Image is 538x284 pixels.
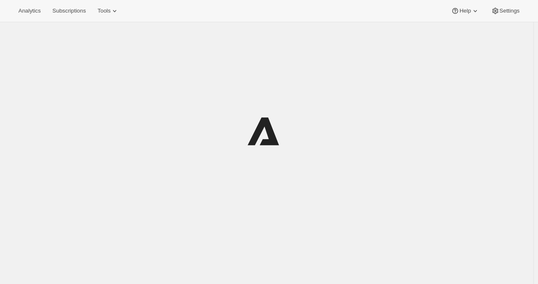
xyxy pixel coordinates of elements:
[459,8,471,14] span: Help
[18,8,41,14] span: Analytics
[13,5,46,17] button: Analytics
[47,5,91,17] button: Subscriptions
[97,8,110,14] span: Tools
[500,8,520,14] span: Settings
[52,8,86,14] span: Subscriptions
[92,5,124,17] button: Tools
[486,5,525,17] button: Settings
[446,5,484,17] button: Help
